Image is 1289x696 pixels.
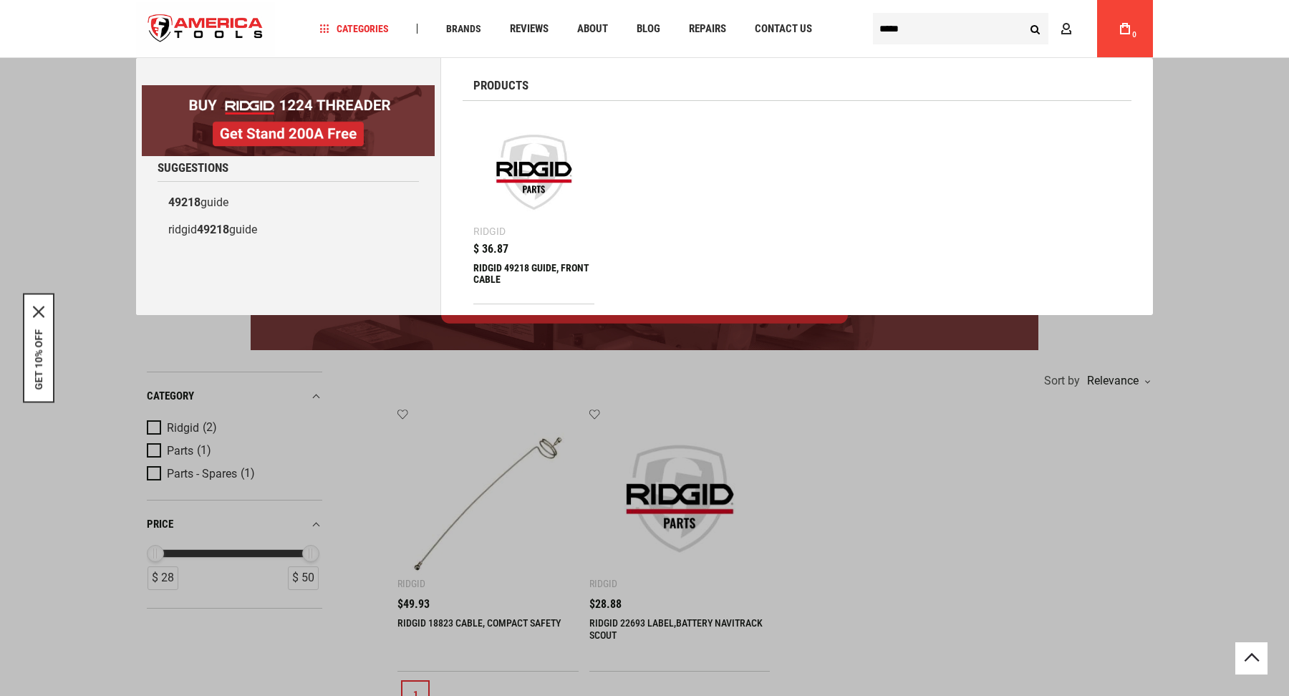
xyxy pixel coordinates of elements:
[473,226,506,236] div: Ridgid
[1021,15,1048,42] button: Search
[637,24,660,34] span: Blog
[314,19,395,39] a: Categories
[197,223,229,236] b: 49218
[755,24,812,34] span: Contact Us
[33,306,44,318] button: Close
[1132,31,1136,39] span: 0
[682,19,733,39] a: Repairs
[142,85,435,96] a: BOGO: Buy RIDGID® 1224 Threader, Get Stand 200A Free!
[158,162,228,174] span: Suggestions
[158,216,419,243] a: ridgid49218guide
[630,19,667,39] a: Blog
[136,2,275,56] img: America Tools
[473,112,594,304] a: RIDGID 49218 GUIDE, FRONT CABLE Ridgid $ 36.87 RIDGID 49218 GUIDE, FRONT CABLE
[1088,651,1289,696] iframe: LiveChat chat widget
[473,262,594,296] div: RIDGID 49218 GUIDE, FRONT CABLE
[481,119,587,226] img: RIDGID 49218 GUIDE, FRONT CABLE
[510,24,549,34] span: Reviews
[142,85,435,156] img: BOGO: Buy RIDGID® 1224 Threader, Get Stand 200A Free!
[158,189,419,216] a: 49218guide
[33,329,44,390] button: GET 10% OFF
[136,2,275,56] a: store logo
[446,24,481,34] span: Brands
[577,24,608,34] span: About
[689,24,726,34] span: Repairs
[320,24,389,34] span: Categories
[473,79,528,92] span: Products
[33,306,44,318] svg: close icon
[571,19,614,39] a: About
[748,19,819,39] a: Contact Us
[168,195,201,209] b: 49218
[473,243,508,255] span: $ 36.87
[503,19,555,39] a: Reviews
[440,19,488,39] a: Brands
